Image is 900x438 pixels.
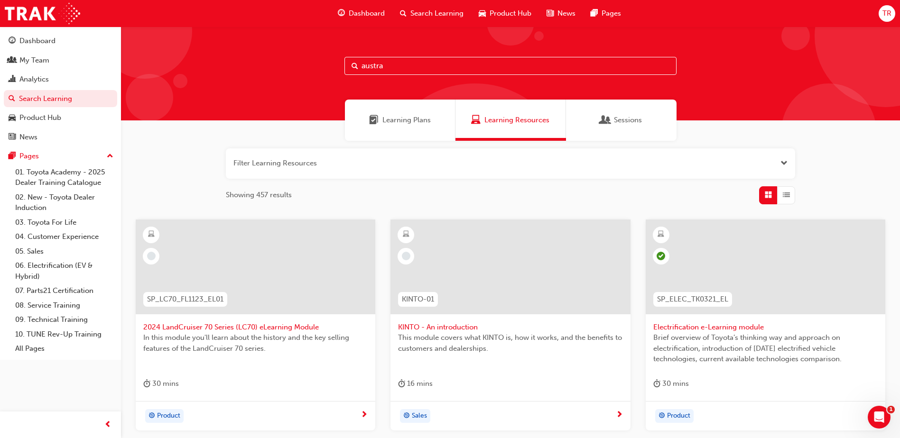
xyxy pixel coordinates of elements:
div: 30 mins [143,378,179,390]
a: Analytics [4,71,117,88]
span: pages-icon [9,152,16,161]
span: Learning Resources [471,115,481,126]
span: TR [882,8,891,19]
div: News [19,132,37,143]
span: chart-icon [9,75,16,84]
a: 04. Customer Experience [11,229,117,244]
span: learningResourceType_ELEARNING-icon [658,228,664,241]
a: 10. TUNE Rev-Up Training [11,327,117,342]
span: Product Hub [490,8,531,19]
div: Analytics [19,74,49,85]
a: pages-iconPages [583,4,629,23]
a: Product Hub [4,109,117,127]
button: Pages [4,147,117,165]
span: Dashboard [349,8,385,19]
span: Learning Resources [484,115,549,126]
span: Search Learning [410,8,464,19]
a: Trak [5,3,80,24]
div: 16 mins [398,378,433,390]
span: Brief overview of Toyota’s thinking way and approach on electrification, introduction of [DATE] e... [653,332,878,365]
span: people-icon [9,56,16,65]
a: 09. Technical Training [11,312,117,327]
span: duration-icon [143,378,150,390]
span: next-icon [361,411,368,420]
button: TR [879,5,895,22]
span: search-icon [400,8,407,19]
div: Product Hub [19,112,61,123]
span: In this module you'll learn about the history and the key selling features of the LandCruiser 70 ... [143,332,368,354]
span: pages-icon [591,8,598,19]
span: Product [157,411,180,421]
span: Learning Plans [369,115,379,126]
a: SP_LC70_FL1123_EL012024 LandCruiser 70 Series (LC70) eLearning ModuleIn this module you'll learn ... [136,219,375,431]
span: news-icon [9,133,16,142]
span: next-icon [616,411,623,420]
span: Learning Plans [382,115,431,126]
a: guage-iconDashboard [330,4,392,23]
a: 03. Toyota For Life [11,215,117,230]
span: learningRecordVerb_NONE-icon [402,252,410,260]
span: duration-icon [653,378,660,390]
span: Sales [412,411,427,421]
span: prev-icon [104,419,111,431]
span: Search [352,61,358,72]
a: 01. Toyota Academy - 2025 Dealer Training Catalogue [11,165,117,190]
span: Sessions [601,115,610,126]
span: learningResourceType_ELEARNING-icon [148,228,155,241]
a: My Team [4,52,117,69]
a: KINTO-01KINTO - An introductionThis module covers what KINTO is, how it works, and the benefits t... [390,219,630,431]
div: 30 mins [653,378,689,390]
a: SP_ELEC_TK0321_ELElectrification e-Learning moduleBrief overview of Toyota’s thinking way and app... [646,219,885,431]
span: up-icon [107,150,113,163]
span: Pages [602,8,621,19]
a: All Pages [11,341,117,356]
a: 05. Sales [11,244,117,259]
a: News [4,128,117,146]
a: Dashboard [4,32,117,50]
span: 2024 LandCruiser 70 Series (LC70) eLearning Module [143,322,368,333]
span: KINTO-01 [402,294,434,305]
div: Pages [19,151,39,162]
a: car-iconProduct Hub [471,4,539,23]
button: DashboardMy TeamAnalyticsSearch LearningProduct HubNews [4,30,117,147]
span: learningRecordVerb_NONE-icon [147,252,156,260]
iframe: Intercom live chat [868,406,891,429]
a: Search Learning [4,90,117,108]
span: target-icon [148,410,155,422]
span: learningResourceType_ELEARNING-icon [403,228,409,241]
span: Product [667,411,690,421]
span: news-icon [547,8,554,19]
span: Sessions [614,115,642,126]
span: News [557,8,575,19]
span: target-icon [403,410,410,422]
span: SP_LC70_FL1123_EL01 [147,294,223,305]
a: Learning ResourcesLearning Resources [455,100,566,141]
a: 07. Parts21 Certification [11,283,117,298]
a: 06. Electrification (EV & Hybrid) [11,258,117,283]
div: My Team [19,55,49,66]
span: SP_ELEC_TK0321_EL [657,294,728,305]
span: KINTO - An introduction [398,322,622,333]
div: Dashboard [19,36,56,46]
span: duration-icon [398,378,405,390]
span: List [783,190,790,201]
span: guage-icon [9,37,16,46]
span: car-icon [479,8,486,19]
span: guage-icon [338,8,345,19]
a: search-iconSearch Learning [392,4,471,23]
a: news-iconNews [539,4,583,23]
span: car-icon [9,114,16,122]
a: SessionsSessions [566,100,677,141]
span: learningRecordVerb_COMPLETE-icon [657,252,665,260]
span: search-icon [9,95,15,103]
a: 02. New - Toyota Dealer Induction [11,190,117,215]
a: Learning PlansLearning Plans [345,100,455,141]
span: target-icon [659,410,665,422]
span: Showing 457 results [226,190,292,201]
input: Search... [344,57,677,75]
button: Open the filter [780,158,788,169]
span: Electrification e-Learning module [653,322,878,333]
span: This module covers what KINTO is, how it works, and the benefits to customers and dealerships. [398,332,622,354]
